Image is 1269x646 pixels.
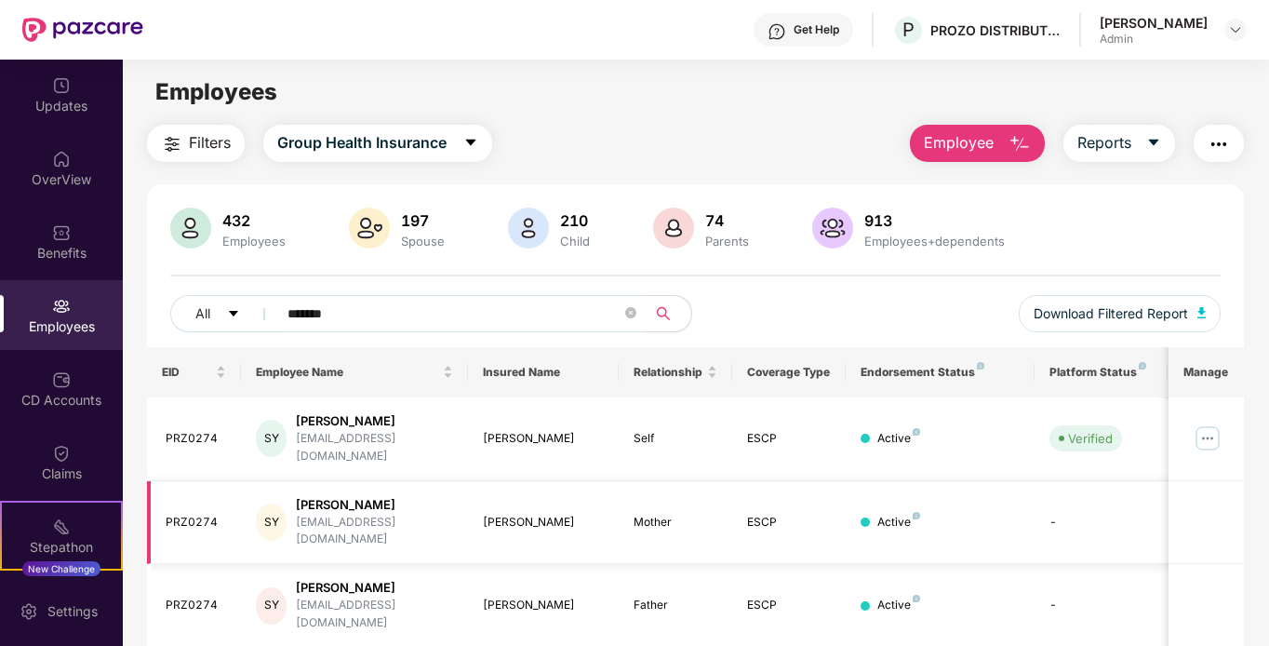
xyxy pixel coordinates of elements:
[397,211,448,230] div: 197
[296,514,453,549] div: [EMAIL_ADDRESS][DOMAIN_NAME]
[747,514,831,532] div: ESCP
[913,428,920,436] img: svg+xml;base64,PHN2ZyB4bWxucz0iaHR0cDovL3d3dy53My5vcmcvMjAwMC9zdmciIHdpZHRoPSI4IiBoZWlnaHQ9IjgiIH...
[2,538,121,557] div: Stepathon
[256,504,287,541] div: SY
[147,125,245,162] button: Filters
[861,211,1009,230] div: 913
[1049,365,1152,380] div: Platform Status
[556,211,594,230] div: 210
[52,518,71,536] img: svg+xml;base64,PHN2ZyB4bWxucz0iaHR0cDovL3d3dy53My5vcmcvMjAwMC9zdmciIHdpZHRoPSIyMSIgaGVpZ2h0PSIyMC...
[930,21,1061,39] div: PROZO DISTRIBUTION PRIVATE LIMITED
[52,370,71,389] img: svg+xml;base64,PHN2ZyBpZD0iQ0RfQWNjb3VudHMiIGRhdGEtbmFtZT0iQ0QgQWNjb3VudHMiIHhtbG5zPSJodHRwOi8vd3...
[1197,307,1207,318] img: svg+xml;base64,PHN2ZyB4bWxucz0iaHR0cDovL3d3dy53My5vcmcvMjAwMC9zdmciIHhtbG5zOnhsaW5rPSJodHRwOi8vd3...
[861,365,1020,380] div: Endorsement Status
[52,444,71,463] img: svg+xml;base64,PHN2ZyBpZD0iQ2xhaW0iIHhtbG5zPSJodHRwOi8vd3d3LnczLm9yZy8yMDAwL3N2ZyIgd2lkdGg9IjIwIi...
[1063,125,1175,162] button: Reportscaret-down
[747,597,831,614] div: ESCP
[296,597,453,632] div: [EMAIL_ADDRESS][DOMAIN_NAME]
[52,150,71,168] img: svg+xml;base64,PHN2ZyBpZD0iSG9tZSIgeG1sbnM9Imh0dHA6Ly93d3cudzMub3JnLzIwMDAvc3ZnIiB3aWR0aD0iMjAiIG...
[877,597,920,614] div: Active
[701,234,753,249] div: Parents
[812,208,853,249] img: svg+xml;base64,PHN2ZyB4bWxucz0iaHR0cDovL3d3dy53My5vcmcvMjAwMC9zdmciIHhtbG5zOnhsaW5rPSJodHRwOi8vd3...
[42,602,103,621] div: Settings
[768,22,786,41] img: svg+xml;base64,PHN2ZyBpZD0iSGVscC0zMngzMiIgeG1sbnM9Imh0dHA6Ly93d3cudzMub3JnLzIwMDAvc3ZnIiB3aWR0aD...
[256,365,439,380] span: Employee Name
[634,597,717,614] div: Father
[924,131,994,155] span: Employee
[166,597,227,614] div: PRZ0274
[1139,362,1146,370] img: svg+xml;base64,PHN2ZyB4bWxucz0iaHR0cDovL3d3dy53My5vcmcvMjAwMC9zdmciIHdpZHRoPSI4IiBoZWlnaHQ9IjgiIH...
[52,297,71,316] img: svg+xml;base64,PHN2ZyBpZD0iRW1wbG95ZWVzIiB4bWxucz0iaHR0cDovL3d3dy53My5vcmcvMjAwMC9zdmciIHdpZHRoPS...
[483,430,605,448] div: [PERSON_NAME]
[913,512,920,519] img: svg+xml;base64,PHN2ZyB4bWxucz0iaHR0cDovL3d3dy53My5vcmcvMjAwMC9zdmciIHdpZHRoPSI4IiBoZWlnaHQ9IjgiIH...
[625,307,636,318] span: close-circle
[397,234,448,249] div: Spouse
[166,430,227,448] div: PRZ0274
[747,430,831,448] div: ESCP
[166,514,227,532] div: PRZ0274
[241,347,468,397] th: Employee Name
[1193,424,1222,453] img: manageButton
[463,135,478,152] span: caret-down
[195,303,210,324] span: All
[701,211,753,230] div: 74
[483,597,605,614] div: [PERSON_NAME]
[732,347,846,397] th: Coverage Type
[170,295,284,332] button: Allcaret-down
[910,125,1045,162] button: Employee
[556,234,594,249] div: Child
[902,19,915,41] span: P
[161,133,183,155] img: svg+xml;base64,PHN2ZyB4bWxucz0iaHR0cDovL3d3dy53My5vcmcvMjAwMC9zdmciIHdpZHRoPSIyNCIgaGVpZ2h0PSIyNC...
[22,561,100,576] div: New Challenge
[1100,32,1208,47] div: Admin
[296,430,453,465] div: [EMAIL_ADDRESS][DOMAIN_NAME]
[877,514,920,532] div: Active
[1146,135,1161,152] span: caret-down
[219,234,289,249] div: Employees
[170,208,211,249] img: svg+xml;base64,PHN2ZyB4bWxucz0iaHR0cDovL3d3dy53My5vcmcvMjAwMC9zdmciIHhtbG5zOnhsaW5rPSJodHRwOi8vd3...
[1035,481,1167,565] td: -
[256,587,287,625] div: SY
[619,347,732,397] th: Relationship
[1019,295,1222,332] button: Download Filtered Report
[162,365,213,380] span: EID
[1228,22,1243,37] img: svg+xml;base64,PHN2ZyBpZD0iRHJvcGRvd24tMzJ4MzIiIHhtbG5zPSJodHRwOi8vd3d3LnczLm9yZy8yMDAwL3N2ZyIgd2...
[189,131,231,155] span: Filters
[634,430,717,448] div: Self
[634,514,717,532] div: Mother
[1077,131,1131,155] span: Reports
[296,412,453,430] div: [PERSON_NAME]
[861,234,1009,249] div: Employees+dependents
[52,223,71,242] img: svg+xml;base64,PHN2ZyBpZD0iQmVuZWZpdHMiIHhtbG5zPSJodHRwOi8vd3d3LnczLm9yZy8yMDAwL3N2ZyIgd2lkdGg9Ij...
[296,579,453,597] div: [PERSON_NAME]
[256,420,287,457] div: SY
[20,602,38,621] img: svg+xml;base64,PHN2ZyBpZD0iU2V0dGluZy0yMHgyMCIgeG1sbnM9Imh0dHA6Ly93d3cudzMub3JnLzIwMDAvc3ZnIiB3aW...
[155,78,277,105] span: Employees
[653,208,694,249] img: svg+xml;base64,PHN2ZyB4bWxucz0iaHR0cDovL3d3dy53My5vcmcvMjAwMC9zdmciIHhtbG5zOnhsaW5rPSJodHRwOi8vd3...
[977,362,984,370] img: svg+xml;base64,PHN2ZyB4bWxucz0iaHR0cDovL3d3dy53My5vcmcvMjAwMC9zdmciIHdpZHRoPSI4IiBoZWlnaHQ9IjgiIH...
[296,496,453,514] div: [PERSON_NAME]
[646,295,692,332] button: search
[22,18,143,42] img: New Pazcare Logo
[913,595,920,602] img: svg+xml;base64,PHN2ZyB4bWxucz0iaHR0cDovL3d3dy53My5vcmcvMjAwMC9zdmciIHdpZHRoPSI4IiBoZWlnaHQ9IjgiIH...
[625,305,636,323] span: close-circle
[483,514,605,532] div: [PERSON_NAME]
[794,22,839,37] div: Get Help
[634,365,703,380] span: Relationship
[508,208,549,249] img: svg+xml;base64,PHN2ZyB4bWxucz0iaHR0cDovL3d3dy53My5vcmcvMjAwMC9zdmciIHhtbG5zOnhsaW5rPSJodHRwOi8vd3...
[1100,14,1208,32] div: [PERSON_NAME]
[349,208,390,249] img: svg+xml;base64,PHN2ZyB4bWxucz0iaHR0cDovL3d3dy53My5vcmcvMjAwMC9zdmciIHhtbG5zOnhsaW5rPSJodHRwOi8vd3...
[877,430,920,448] div: Active
[1068,429,1113,448] div: Verified
[227,307,240,322] span: caret-down
[219,211,289,230] div: 432
[1009,133,1031,155] img: svg+xml;base64,PHN2ZyB4bWxucz0iaHR0cDovL3d3dy53My5vcmcvMjAwMC9zdmciIHhtbG5zOnhsaW5rPSJodHRwOi8vd3...
[468,347,620,397] th: Insured Name
[1208,133,1230,155] img: svg+xml;base64,PHN2ZyB4bWxucz0iaHR0cDovL3d3dy53My5vcmcvMjAwMC9zdmciIHdpZHRoPSIyNCIgaGVpZ2h0PSIyNC...
[1034,303,1188,324] span: Download Filtered Report
[147,347,242,397] th: EID
[52,76,71,95] img: svg+xml;base64,PHN2ZyBpZD0iVXBkYXRlZCIgeG1sbnM9Imh0dHA6Ly93d3cudzMub3JnLzIwMDAvc3ZnIiB3aWR0aD0iMj...
[277,131,447,155] span: Group Health Insurance
[263,125,492,162] button: Group Health Insurancecaret-down
[646,306,682,321] span: search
